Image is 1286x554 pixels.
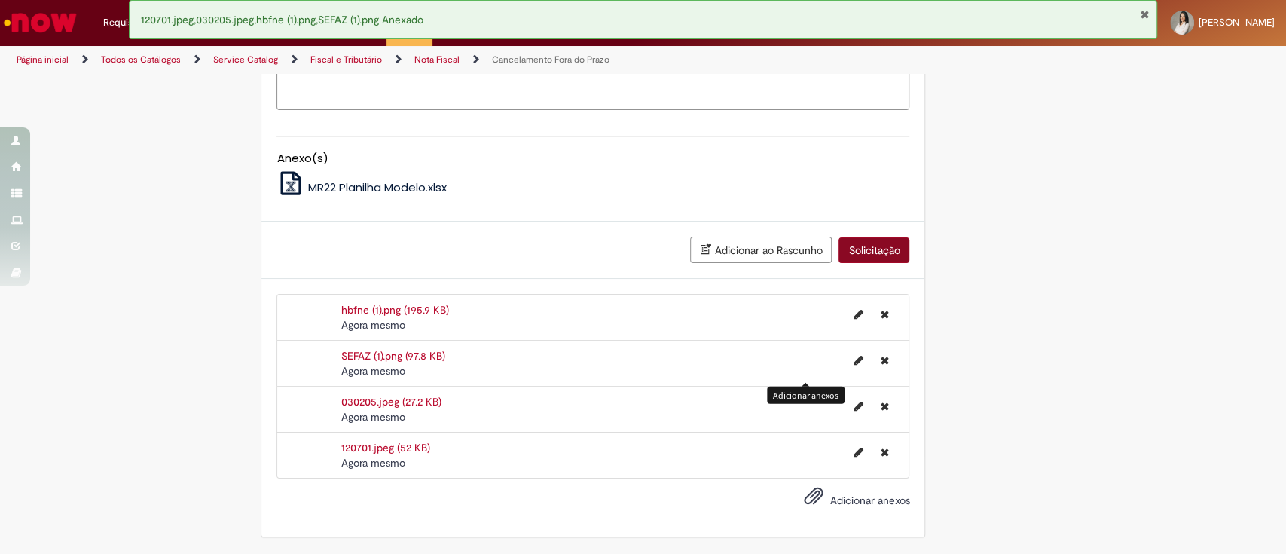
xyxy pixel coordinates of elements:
[871,348,897,372] button: Excluir SEFAZ (1).png
[17,54,69,66] a: Página inicial
[11,46,846,74] ul: Trilhas de página
[341,364,405,378] span: Agora mesmo
[141,13,423,26] span: 120701.jpeg,030205.jpeg,hbfne (1).png,SEFAZ (1).png Anexado
[1199,16,1275,29] span: [PERSON_NAME]
[341,303,449,317] a: hbfne (1).png (195.9 KB)
[829,494,909,507] span: Adicionar anexos
[845,348,872,372] button: Editar nome de arquivo SEFAZ (1).png
[341,410,405,424] span: Agora mesmo
[341,349,445,363] a: SEFAZ (1).png (97.8 KB)
[845,440,872,464] button: Editar nome de arquivo 120701.jpeg
[341,456,405,470] span: Agora mesmo
[838,237,909,263] button: Solicitação
[103,15,156,30] span: Requisições
[341,318,405,332] time: 01/10/2025 13:47:22
[871,440,897,464] button: Excluir 120701.jpeg
[276,152,909,165] h5: Anexo(s)
[690,237,832,263] button: Adicionar ao Rascunho
[871,302,897,326] button: Excluir hbfne (1).png
[799,482,826,517] button: Adicionar anexos
[310,54,382,66] a: Fiscal e Tributário
[845,394,872,418] button: Editar nome de arquivo 030205.jpeg
[341,395,441,409] a: 030205.jpeg (27.2 KB)
[341,441,430,455] a: 120701.jpeg (52 KB)
[213,54,278,66] a: Service Catalog
[414,54,460,66] a: Nota Fiscal
[871,394,897,418] button: Excluir 030205.jpeg
[308,179,447,195] span: MR22 Planilha Modelo.xlsx
[101,54,181,66] a: Todos os Catálogos
[341,410,405,424] time: 01/10/2025 13:47:21
[2,8,79,38] img: ServiceNow
[276,179,447,195] a: MR22 Planilha Modelo.xlsx
[341,318,405,332] span: Agora mesmo
[1139,8,1149,20] button: Fechar Notificação
[341,456,405,470] time: 01/10/2025 13:47:21
[767,387,845,404] div: Adicionar anexos
[492,54,609,66] a: Cancelamento Fora do Prazo
[845,302,872,326] button: Editar nome de arquivo hbfne (1).png
[341,364,405,378] time: 01/10/2025 13:47:22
